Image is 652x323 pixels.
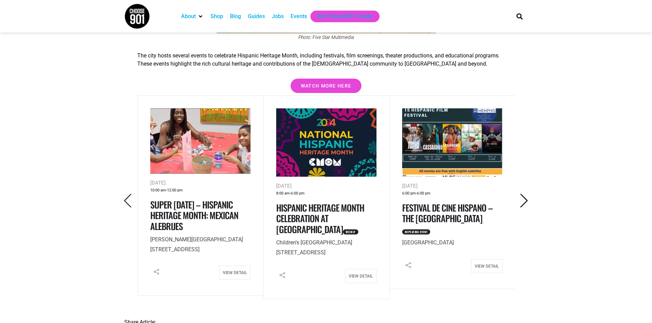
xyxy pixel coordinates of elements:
[291,12,307,21] a: Events
[402,183,418,189] span: [DATE]
[150,236,243,243] span: [PERSON_NAME][GEOGRAPHIC_DATA]
[402,108,502,177] img: Promotional poster for the 15th Festival de Cine Hispano at the University of Memphis, featuring ...
[276,108,376,177] img: Bold text reads "2024 National Hispanic Heritage Month" on a dark background with colorful, decor...
[471,259,502,273] a: View Detail
[230,12,241,21] a: Blog
[150,187,251,194] div: -
[137,35,515,40] figcaption: Photo: Five Star Multimedia
[150,235,251,255] p: [STREET_ADDRESS]
[276,183,292,189] span: [DATE]
[118,193,137,209] button: Previous
[291,79,362,93] a: Watch more here
[291,190,305,197] span: 6:00 pm
[402,229,431,235] span: Repeating Event
[137,52,515,68] p: The city hosts several events to celebrate Hispanic Heritage Month, including festivals, film scr...
[150,187,166,194] span: 10:00 am
[343,229,358,235] span: Weekly
[167,187,183,194] span: 12:00 pm
[276,269,289,281] i: Share
[402,239,454,246] span: [GEOGRAPHIC_DATA]
[345,269,376,283] a: View Detail
[517,194,531,208] i: Next
[181,12,196,21] a: About
[417,190,431,197] span: 6:00 pm
[402,259,414,271] i: Share
[121,194,135,208] i: Previous
[317,12,373,21] a: Get Choose901 Emails
[150,108,251,174] img: Four children and an adult sit at a table covered in arts and crafts supplies, smiling and making...
[276,201,364,235] a: Hispanic Heritage Month Celebration at [GEOGRAPHIC_DATA]
[402,190,416,197] span: 6:00 pm
[150,198,238,232] a: Super [DATE] – Hispanic Heritage Month: Mexican Alebrijes
[514,11,525,22] div: Search
[276,239,352,246] span: Children's [GEOGRAPHIC_DATA]
[178,11,207,22] div: About
[178,11,505,22] nav: Main nav
[210,12,223,21] a: Shop
[402,201,493,225] a: Festival de Cine Hispano – The [GEOGRAPHIC_DATA]
[402,190,502,197] div: -
[150,180,166,186] span: [DATE]
[276,190,290,197] span: 8:00 am
[276,238,376,258] p: [STREET_ADDRESS]
[276,190,376,197] div: -
[272,12,284,21] a: Jobs
[301,83,351,88] span: Watch more here
[150,266,163,278] i: Share
[248,12,265,21] a: Guides
[515,193,534,209] button: Next
[219,266,251,280] a: View Detail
